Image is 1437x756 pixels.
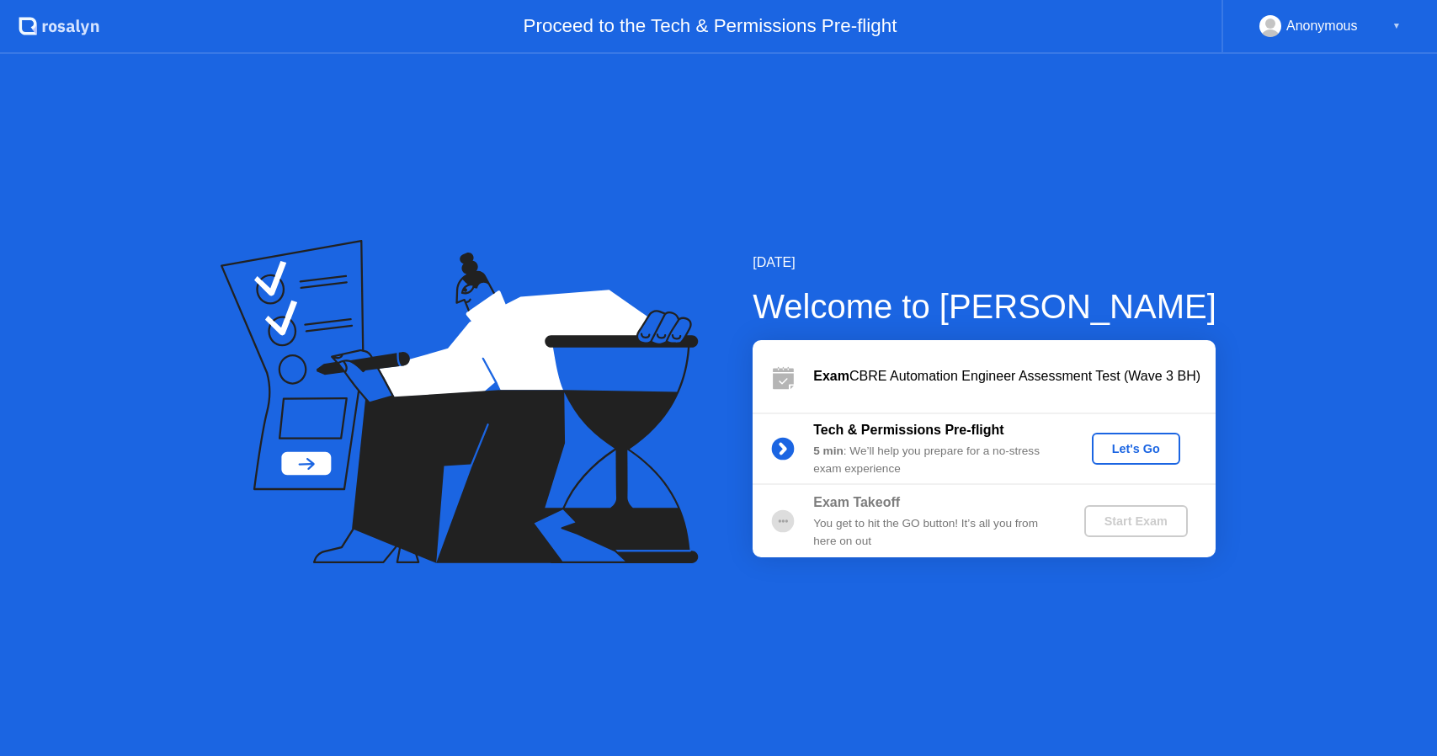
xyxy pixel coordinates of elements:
div: Let's Go [1099,442,1174,455]
b: 5 min [813,445,844,457]
div: You get to hit the GO button! It’s all you from here on out [813,515,1056,550]
b: Exam [813,369,849,383]
div: [DATE] [753,253,1216,273]
div: : We’ll help you prepare for a no-stress exam experience [813,443,1056,477]
b: Exam Takeoff [813,495,900,509]
button: Start Exam [1084,505,1188,537]
button: Let's Go [1092,433,1180,465]
b: Tech & Permissions Pre-flight [813,423,1003,437]
div: ▼ [1392,15,1401,37]
div: Start Exam [1091,514,1181,528]
div: Welcome to [PERSON_NAME] [753,281,1216,332]
div: Anonymous [1286,15,1358,37]
div: CBRE Automation Engineer Assessment Test (Wave 3 BH) [813,366,1216,386]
